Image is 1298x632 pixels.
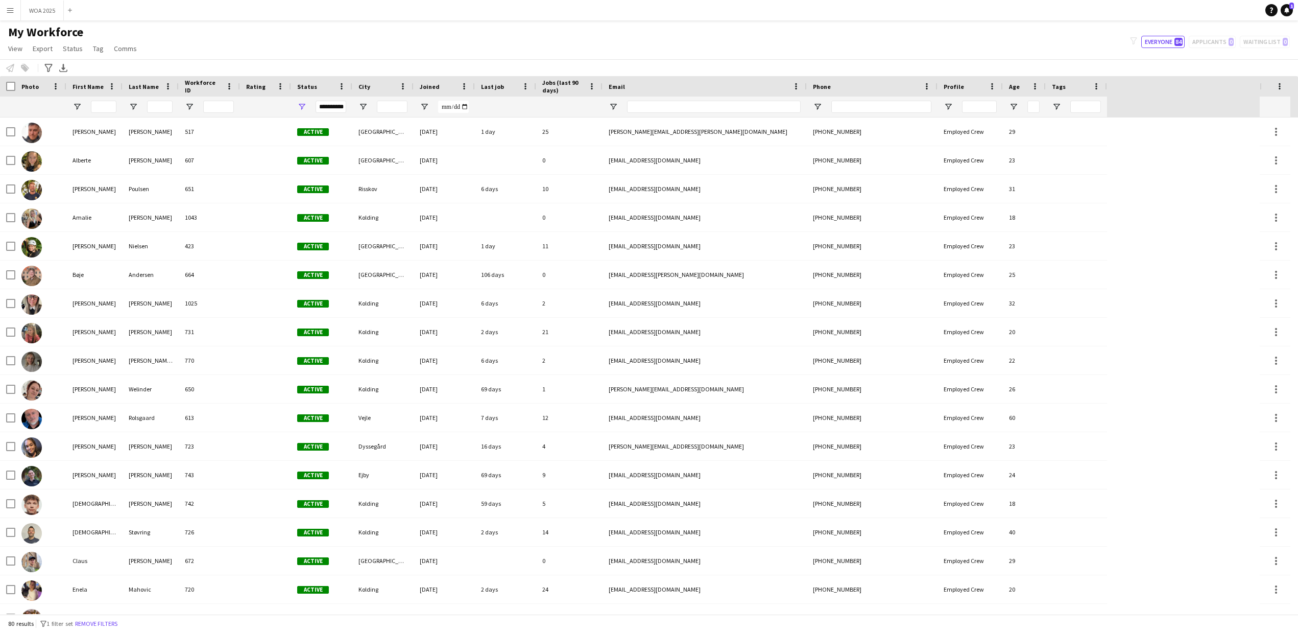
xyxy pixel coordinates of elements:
[938,318,1003,346] div: Employed Crew
[807,432,938,460] div: [PHONE_NUMBER]
[21,323,42,343] img: Caroline Sommer
[352,604,414,632] div: [GEOGRAPHIC_DATA]
[46,620,73,627] span: 1 filter set
[938,518,1003,546] div: Employed Crew
[179,375,240,403] div: 650
[536,175,603,203] div: 10
[21,208,42,229] img: Amalie Poulin
[352,118,414,146] div: [GEOGRAPHIC_DATA]
[66,118,123,146] div: [PERSON_NAME]
[123,547,179,575] div: [PERSON_NAME]
[603,203,807,231] div: [EMAIL_ADDRESS][DOMAIN_NAME]
[66,203,123,231] div: Amalie
[536,432,603,460] div: 4
[21,237,42,258] img: Anna Nielsen
[297,472,329,479] span: Active
[414,346,475,374] div: [DATE]
[352,203,414,231] div: Kolding
[8,25,83,40] span: My Workforce
[1003,404,1046,432] div: 60
[603,575,807,603] div: [EMAIL_ADDRESS][DOMAIN_NAME]
[938,432,1003,460] div: Employed Crew
[536,146,603,174] div: 0
[536,489,603,518] div: 5
[944,102,953,111] button: Open Filter Menu
[89,42,108,55] a: Tag
[352,547,414,575] div: [GEOGRAPHIC_DATA]
[123,118,179,146] div: [PERSON_NAME]
[123,146,179,174] div: [PERSON_NAME]
[59,42,87,55] a: Status
[123,604,179,632] div: [PERSON_NAME]
[66,489,123,518] div: [DEMOGRAPHIC_DATA]
[21,151,42,172] img: Alberte Dan
[1003,261,1046,289] div: 25
[414,232,475,260] div: [DATE]
[603,232,807,260] div: [EMAIL_ADDRESS][DOMAIN_NAME]
[73,83,104,90] span: First Name
[1174,38,1183,46] span: 84
[8,44,22,53] span: View
[123,261,179,289] div: Andersen
[66,547,123,575] div: Claus
[475,232,536,260] div: 1 day
[352,404,414,432] div: Vejle
[123,461,179,489] div: [PERSON_NAME]
[123,404,179,432] div: Rolsgaard
[807,404,938,432] div: [PHONE_NUMBER]
[297,83,317,90] span: Status
[536,404,603,432] div: 12
[1003,547,1046,575] div: 29
[1027,101,1040,113] input: Age Filter Input
[603,346,807,374] div: [EMAIL_ADDRESS][DOMAIN_NAME]
[603,146,807,174] div: [EMAIL_ADDRESS][DOMAIN_NAME]
[807,461,938,489] div: [PHONE_NUMBER]
[91,101,116,113] input: First Name Filter Input
[297,529,329,536] span: Active
[179,346,240,374] div: 770
[123,489,179,518] div: [PERSON_NAME]
[21,83,39,90] span: Photo
[179,203,240,231] div: 1043
[938,118,1003,146] div: Employed Crew
[377,101,407,113] input: City Filter Input
[938,203,1003,231] div: Employed Crew
[21,180,42,200] img: Alexander Poulsen
[475,261,536,289] div: 106 days
[475,575,536,603] div: 2 days
[352,518,414,546] div: Kolding
[66,461,123,489] div: [PERSON_NAME]
[129,102,138,111] button: Open Filter Menu
[66,404,123,432] div: [PERSON_NAME]
[1003,432,1046,460] div: 23
[66,232,123,260] div: [PERSON_NAME]
[352,289,414,317] div: Kolding
[603,289,807,317] div: [EMAIL_ADDRESS][DOMAIN_NAME]
[179,118,240,146] div: 517
[938,375,1003,403] div: Employed Crew
[4,42,27,55] a: View
[21,294,42,315] img: Camilla Madsen
[66,289,123,317] div: [PERSON_NAME]
[297,243,329,250] span: Active
[475,346,536,374] div: 6 days
[21,266,42,286] img: Bøje Andersen
[475,518,536,546] div: 2 days
[938,175,1003,203] div: Employed Crew
[297,329,329,336] span: Active
[536,461,603,489] div: 9
[1003,318,1046,346] div: 20
[123,432,179,460] div: [PERSON_NAME]
[297,185,329,193] span: Active
[536,203,603,231] div: 0
[420,102,429,111] button: Open Filter Menu
[123,289,179,317] div: [PERSON_NAME]
[185,79,222,94] span: Workforce ID
[603,547,807,575] div: [EMAIL_ADDRESS][DOMAIN_NAME]
[807,547,938,575] div: [PHONE_NUMBER]
[1281,4,1293,16] a: 1
[536,289,603,317] div: 2
[609,83,625,90] span: Email
[1003,203,1046,231] div: 18
[420,83,440,90] span: Joined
